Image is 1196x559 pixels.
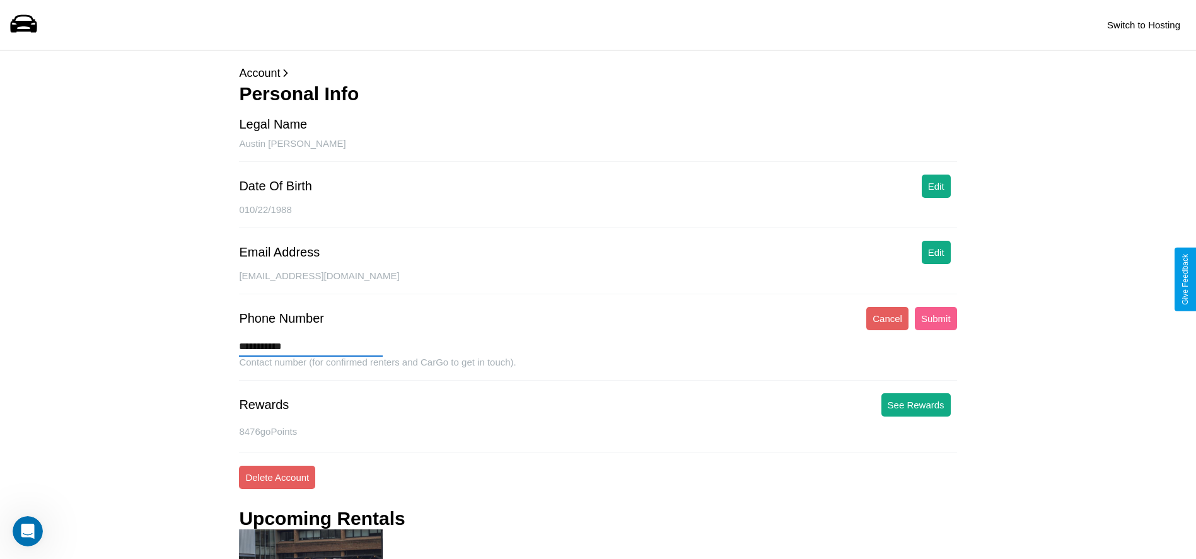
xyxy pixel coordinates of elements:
div: 010/22/1988 [239,204,956,228]
button: Cancel [866,307,909,330]
div: Rewards [239,398,289,412]
button: See Rewards [881,393,951,417]
div: [EMAIL_ADDRESS][DOMAIN_NAME] [239,270,956,294]
h3: Upcoming Rentals [239,508,405,529]
button: Edit [922,175,951,198]
button: Submit [915,307,957,330]
h3: Personal Info [239,83,956,105]
div: Email Address [239,245,320,260]
p: 8476 goPoints [239,423,956,440]
div: Date Of Birth [239,179,312,193]
iframe: Intercom live chat [13,516,43,546]
div: Austin [PERSON_NAME] [239,138,956,162]
button: Switch to Hosting [1101,13,1187,37]
button: Delete Account [239,466,315,489]
div: Legal Name [239,117,307,132]
p: Account [239,63,956,83]
button: Edit [922,241,951,264]
div: Give Feedback [1181,254,1190,305]
div: Contact number (for confirmed renters and CarGo to get in touch). [239,357,956,381]
div: Phone Number [239,311,324,326]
